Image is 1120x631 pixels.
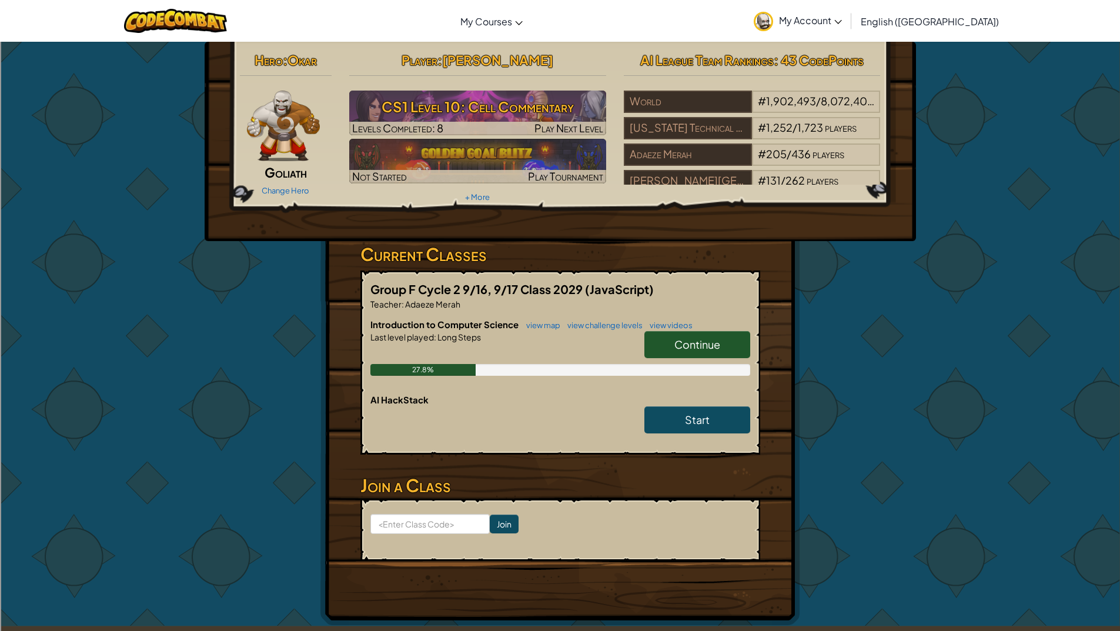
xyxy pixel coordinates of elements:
span: English ([GEOGRAPHIC_DATA]) [861,15,999,28]
img: CodeCombat logo [124,9,227,33]
span: My Courses [460,15,512,28]
a: English ([GEOGRAPHIC_DATA]) [855,5,1005,37]
img: avatar [754,12,773,31]
h3: CS1 Level 10: Cell Commentary [349,94,606,120]
a: Play Next Level [349,91,606,135]
span: My Account [779,14,842,26]
a: My Courses [454,5,529,37]
a: My Account [748,2,848,39]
